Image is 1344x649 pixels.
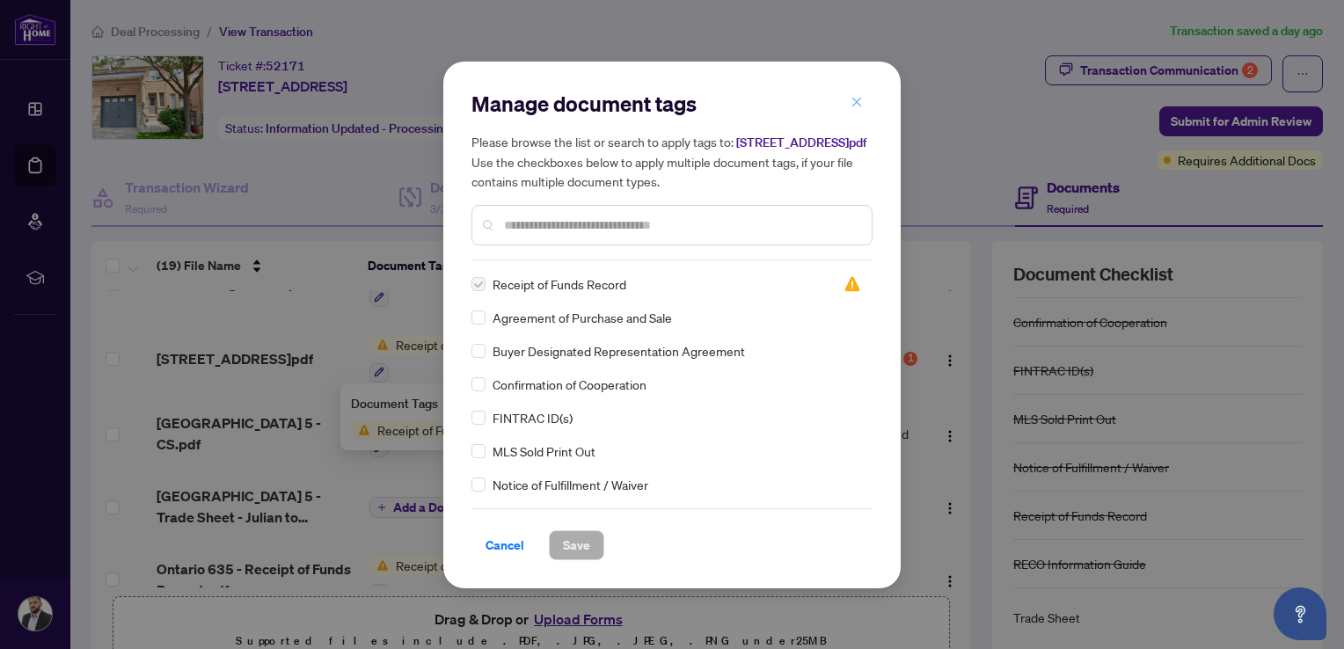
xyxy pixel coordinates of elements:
span: Receipt of Funds Record [493,274,626,294]
span: [STREET_ADDRESS]pdf [736,135,866,150]
span: MLS Sold Print Out [493,441,595,461]
span: close [851,96,863,108]
h2: Manage document tags [471,90,873,118]
h5: Please browse the list or search to apply tags to: Use the checkboxes below to apply multiple doc... [471,132,873,191]
span: Notice of Fulfillment / Waiver [493,475,648,494]
span: Confirmation of Cooperation [493,375,646,394]
span: FINTRAC ID(s) [493,408,573,427]
button: Open asap [1274,587,1326,640]
img: status [844,275,861,293]
button: Save [549,530,604,560]
span: Cancel [486,531,524,559]
span: Needs Work [844,275,861,293]
button: Cancel [471,530,538,560]
span: Agreement of Purchase and Sale [493,308,672,327]
span: Buyer Designated Representation Agreement [493,341,745,361]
